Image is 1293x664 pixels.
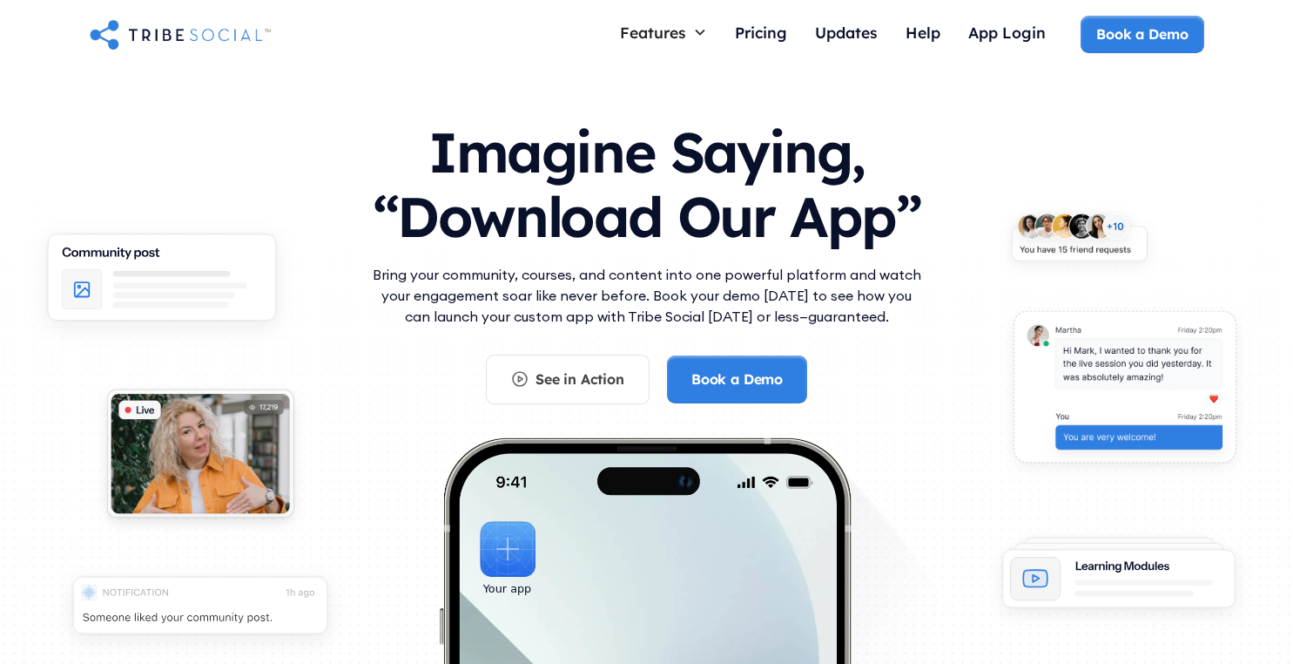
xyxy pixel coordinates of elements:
[51,561,349,661] img: An illustration of push notification
[486,355,650,403] a: See in Action
[968,23,1046,42] div: App Login
[620,23,686,42] div: Features
[368,264,926,327] p: Bring your community, courses, and content into one powerful platform and watch your engagement s...
[995,298,1254,485] img: An illustration of chat
[1081,16,1203,52] a: Book a Demo
[483,579,531,599] div: Your app
[535,369,624,389] div: See in Action
[906,23,940,42] div: Help
[954,16,1060,53] a: App Login
[368,103,926,257] h1: Imagine Saying, “Download Our App”
[892,16,954,53] a: Help
[721,16,801,53] a: Pricing
[26,219,298,348] img: An illustration of Community Feed
[735,23,787,42] div: Pricing
[667,356,807,403] a: Book a Demo
[995,201,1163,281] img: An illustration of New friends requests
[606,16,721,49] div: Features
[801,16,892,53] a: Updates
[815,23,878,42] div: Updates
[90,17,271,51] a: home
[983,526,1255,633] img: An illustration of Learning Modules
[91,377,310,539] img: An illustration of Live video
